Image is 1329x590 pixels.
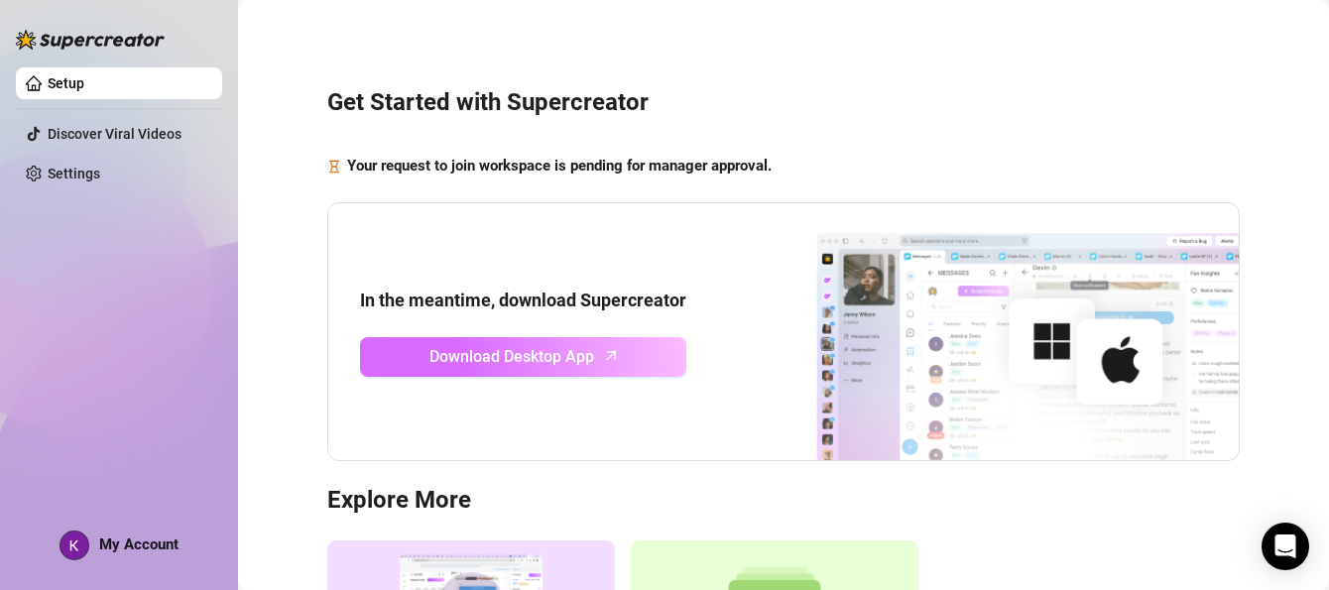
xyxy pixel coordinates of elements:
[48,75,84,91] a: Setup
[429,344,594,369] span: Download Desktop App
[360,337,686,377] a: Download Desktop Apparrow-up
[16,30,165,50] img: logo-BBDzfeDw.svg
[743,203,1239,461] img: download app
[48,166,100,181] a: Settings
[347,157,772,175] strong: Your request to join workspace is pending for manager approval.
[99,535,179,553] span: My Account
[60,531,88,559] img: ACg8ocJXFAmYggccEmPDXImrSaJYFQ7M36zHU7bA3fu-_VyCpdngMw=s96-c
[48,126,181,142] a: Discover Viral Videos
[327,155,341,178] span: hourglass
[327,485,1240,517] h3: Explore More
[600,344,623,367] span: arrow-up
[360,290,686,310] strong: In the meantime, download Supercreator
[1262,523,1309,570] div: Open Intercom Messenger
[327,87,1240,119] h3: Get Started with Supercreator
